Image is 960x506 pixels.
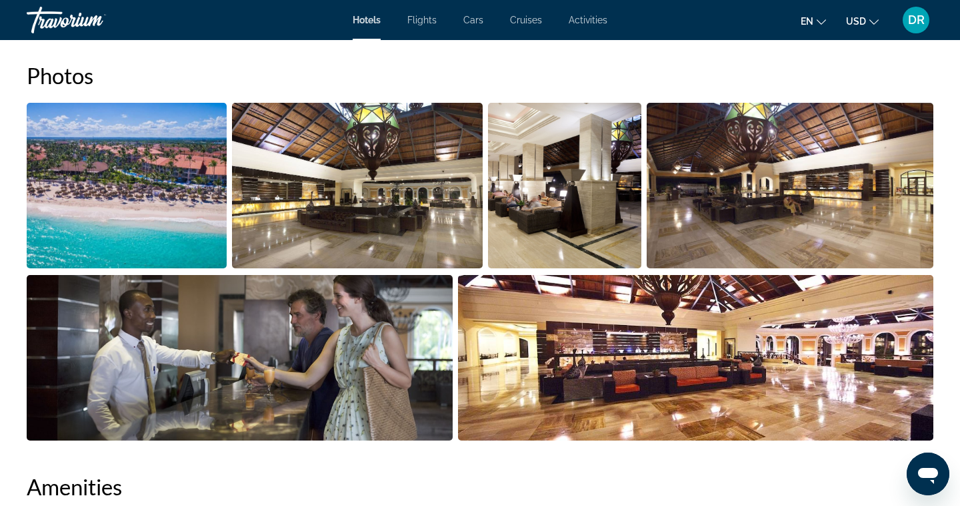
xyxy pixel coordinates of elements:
[899,6,933,34] button: User Menu
[458,274,934,441] button: Open full-screen image slider
[801,16,813,27] span: en
[510,15,542,25] a: Cruises
[27,274,453,441] button: Open full-screen image slider
[27,3,160,37] a: Travorium
[569,15,607,25] a: Activities
[232,102,482,269] button: Open full-screen image slider
[488,102,641,269] button: Open full-screen image slider
[647,102,933,269] button: Open full-screen image slider
[353,15,381,25] a: Hotels
[846,11,879,31] button: Change currency
[907,453,949,495] iframe: Button to launch messaging window
[27,473,933,500] h2: Amenities
[463,15,483,25] a: Cars
[846,16,866,27] span: USD
[27,102,227,269] button: Open full-screen image slider
[27,62,933,89] h2: Photos
[908,13,925,27] span: DR
[407,15,437,25] a: Flights
[801,11,826,31] button: Change language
